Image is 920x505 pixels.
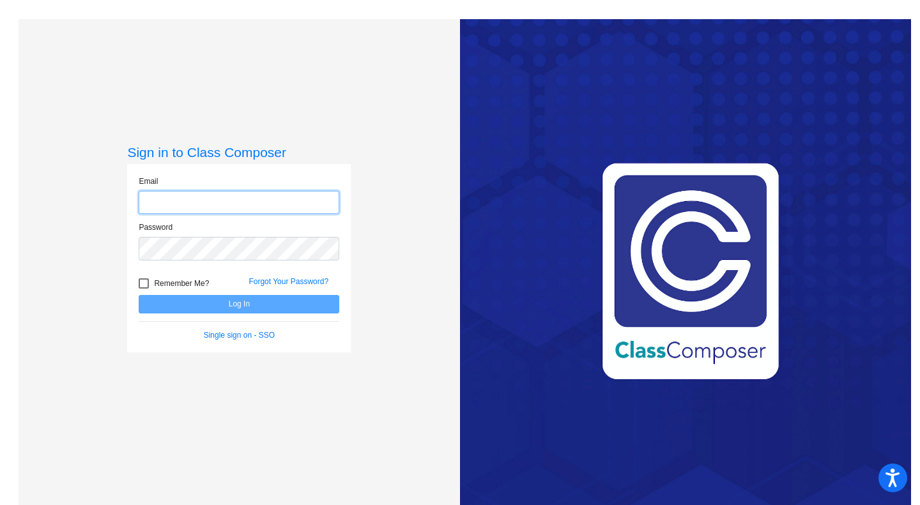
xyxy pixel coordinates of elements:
span: Remember Me? [154,276,209,291]
label: Password [139,222,172,233]
button: Log In [139,295,339,313]
a: Single sign on - SSO [204,331,275,340]
h3: Sign in to Class Composer [127,144,351,160]
a: Forgot Your Password? [249,277,328,286]
label: Email [139,176,158,187]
